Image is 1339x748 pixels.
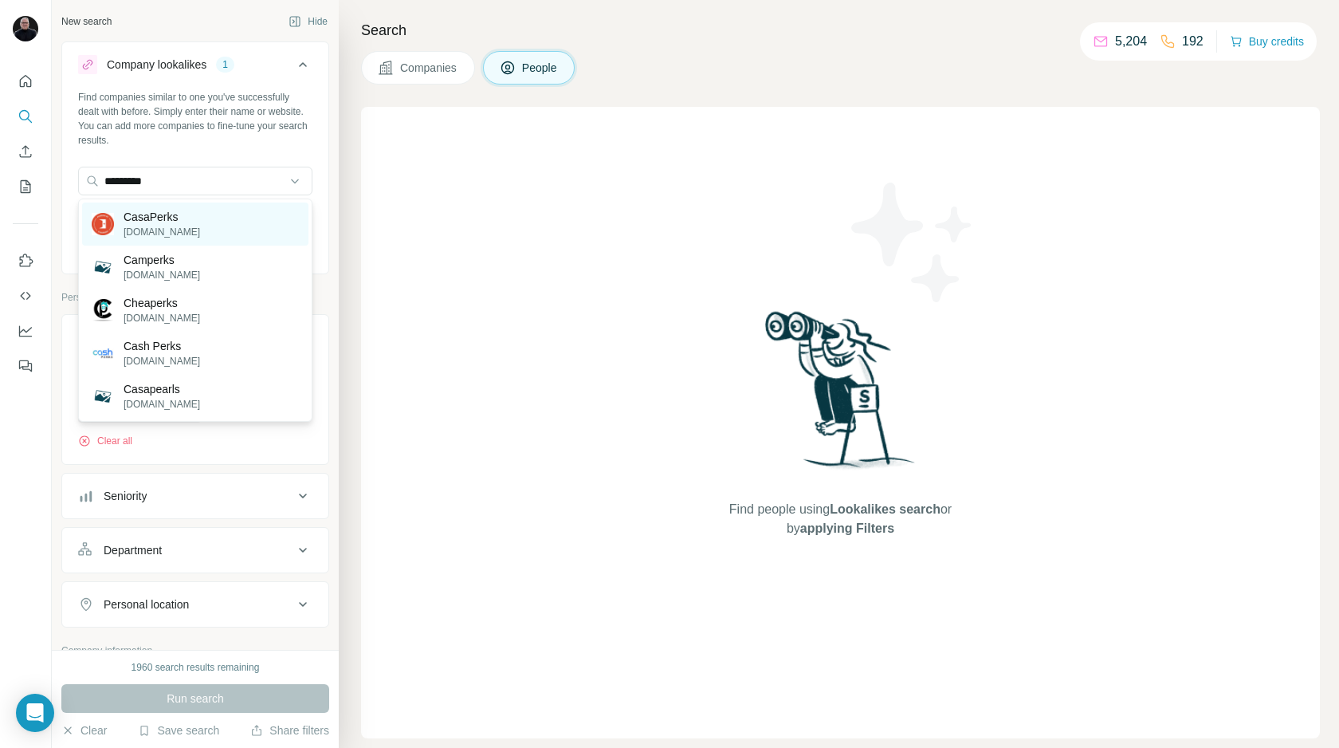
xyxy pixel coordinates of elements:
[13,317,38,345] button: Dashboard
[522,60,559,76] span: People
[62,585,328,624] button: Personal location
[400,60,458,76] span: Companies
[13,16,38,41] img: Avatar
[124,268,200,282] p: [DOMAIN_NAME]
[62,318,328,363] button: Job title1
[92,342,114,364] img: Cash Perks
[62,531,328,569] button: Department
[1182,32,1204,51] p: 192
[138,722,219,738] button: Save search
[13,102,38,131] button: Search
[104,488,147,504] div: Seniority
[78,434,132,448] button: Clear all
[830,502,940,516] span: Lookalikes search
[13,67,38,96] button: Quick start
[13,246,38,275] button: Use Surfe on LinkedIn
[62,477,328,515] button: Seniority
[13,137,38,166] button: Enrich CSV
[104,542,162,558] div: Department
[758,307,924,485] img: Surfe Illustration - Woman searching with binoculars
[124,311,200,325] p: [DOMAIN_NAME]
[124,381,200,397] p: Casapearls
[841,171,984,314] img: Surfe Illustration - Stars
[250,722,329,738] button: Share filters
[92,299,114,321] img: Cheaperks
[13,352,38,380] button: Feedback
[16,694,54,732] div: Open Intercom Messenger
[124,397,200,411] p: [DOMAIN_NAME]
[124,295,200,311] p: Cheaperks
[216,57,234,72] div: 1
[61,722,107,738] button: Clear
[104,596,189,612] div: Personal location
[13,281,38,310] button: Use Surfe API
[62,45,328,90] button: Company lookalikes1
[1115,32,1147,51] p: 5,204
[92,213,114,235] img: CasaPerks
[107,57,206,73] div: Company lookalikes
[132,660,260,675] div: 1960 search results remaining
[61,14,112,29] div: New search
[124,225,200,239] p: [DOMAIN_NAME]
[61,290,329,305] p: Personal information
[92,256,114,278] img: Camperks
[124,209,200,225] p: CasaPerks
[92,385,114,407] img: Casapearls
[13,172,38,201] button: My lists
[124,354,200,368] p: [DOMAIN_NAME]
[361,19,1320,41] h4: Search
[124,338,200,354] p: Cash Perks
[1230,30,1304,53] button: Buy credits
[61,644,329,658] p: Company information
[124,252,200,268] p: Camperks
[713,500,968,538] span: Find people using or by
[800,522,894,535] span: applying Filters
[78,90,312,148] div: Find companies similar to one you've successfully dealt with before. Simply enter their name or w...
[277,10,339,33] button: Hide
